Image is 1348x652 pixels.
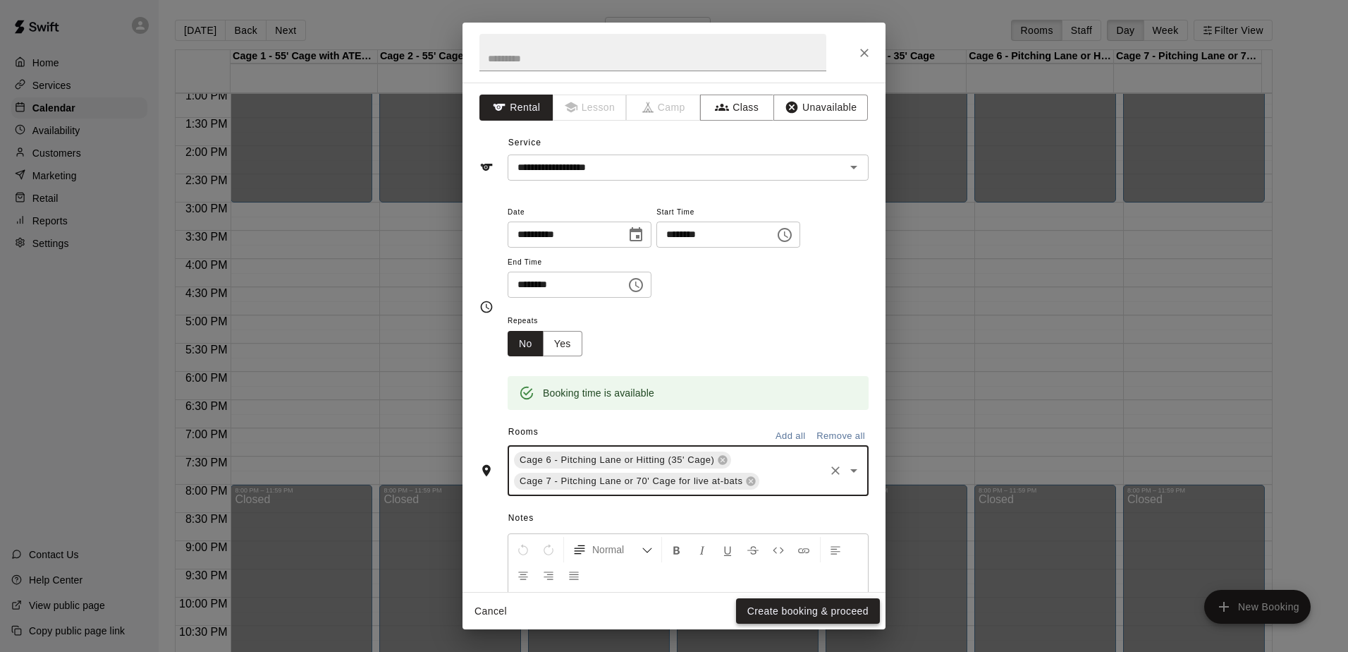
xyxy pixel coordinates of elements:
div: Cage 6 - Pitching Lane or Hitting (35' Cage) [514,452,731,469]
button: Choose date, selected date is Oct 27, 2025 [622,221,650,249]
span: Service [508,138,541,147]
button: Insert Link [792,537,816,562]
button: Redo [537,537,560,562]
button: Format Bold [665,537,689,562]
div: Booking time is available [543,380,654,406]
button: Close [852,40,877,66]
button: Format Italics [690,537,714,562]
button: Insert Code [766,537,790,562]
button: Open [844,461,864,481]
svg: Rooms [479,464,494,478]
button: Remove all [813,425,869,447]
span: Start Time [656,203,800,222]
button: Undo [511,537,535,562]
span: Lessons must be created in the Services page first [553,95,627,121]
button: Center Align [511,562,535,588]
button: Choose time, selected time is 6:00 PM [771,221,799,249]
span: End Time [508,253,651,272]
button: Left Align [823,537,847,562]
button: Format Strikethrough [741,537,765,562]
button: Choose time, selected time is 8:00 PM [622,271,650,299]
span: Camps can only be created in the Services page [627,95,701,121]
button: Rental [479,95,553,121]
svg: Service [479,160,494,174]
button: Create booking & proceed [736,598,880,624]
span: Cage 6 - Pitching Lane or Hitting (35' Cage) [514,453,720,467]
span: Cage 7 - Pitching Lane or 70' Cage for live at-bats [514,474,748,488]
button: Cancel [468,598,513,624]
span: Rooms [508,427,539,437]
button: Right Align [537,562,560,588]
div: outlined button group [508,331,582,357]
button: Yes [543,331,582,357]
button: Formatting Options [567,537,658,562]
span: Repeats [508,312,594,331]
button: Justify Align [562,562,586,588]
button: Open [844,157,864,177]
span: Notes [508,507,869,530]
button: Clear [826,461,845,481]
svg: Timing [479,300,494,314]
span: Normal [592,543,642,557]
button: No [508,331,544,357]
button: Add all [768,425,813,447]
button: Unavailable [773,95,868,121]
span: Date [508,203,651,222]
button: Format Underline [716,537,740,562]
div: Cage 7 - Pitching Lane or 70' Cage for live at-bats [514,473,759,490]
button: Class [700,95,774,121]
